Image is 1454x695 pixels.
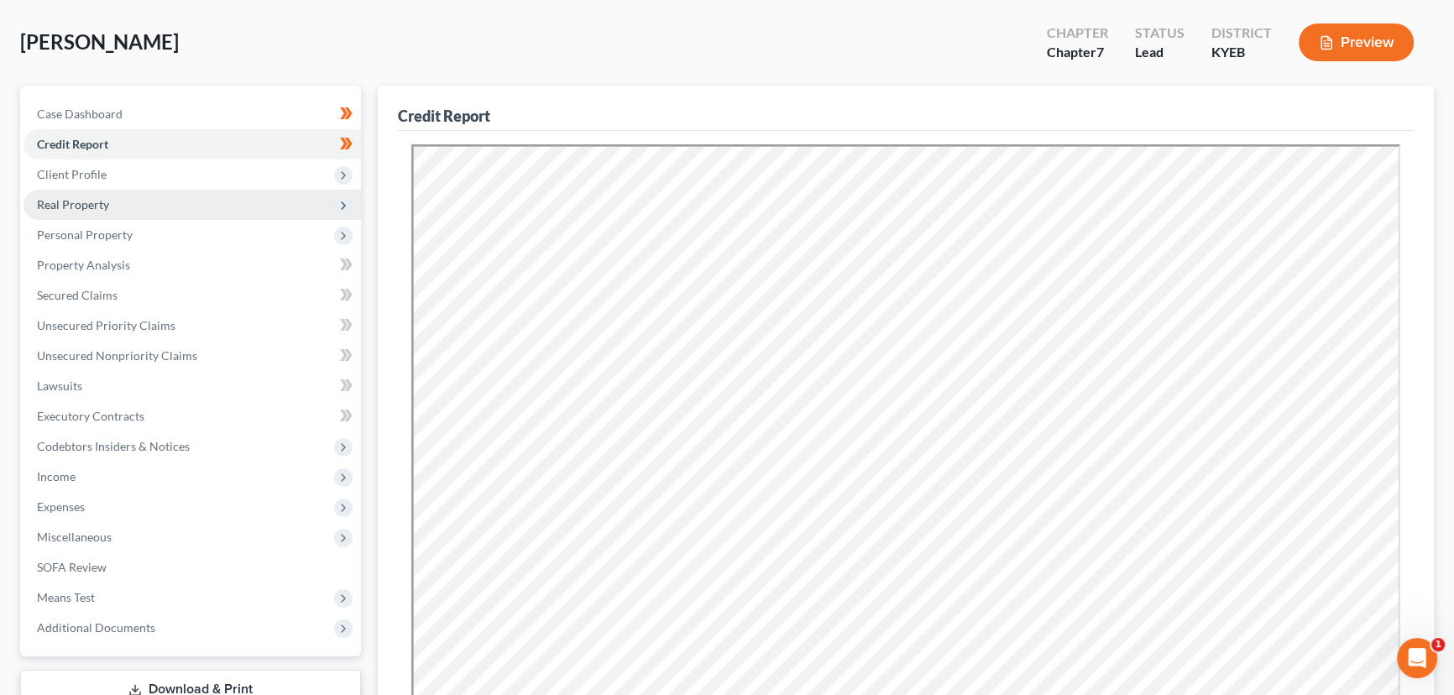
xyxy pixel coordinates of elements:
[1299,24,1414,61] button: Preview
[37,379,82,393] span: Lawsuits
[37,499,85,514] span: Expenses
[24,311,361,341] a: Unsecured Priority Claims
[1397,638,1437,678] iframe: Intercom live chat
[37,318,175,332] span: Unsecured Priority Claims
[37,258,130,272] span: Property Analysis
[1211,43,1272,62] div: KYEB
[24,341,361,371] a: Unsecured Nonpriority Claims
[37,137,108,151] span: Credit Report
[24,552,361,583] a: SOFA Review
[37,620,155,635] span: Additional Documents
[37,288,118,302] span: Secured Claims
[37,439,190,453] span: Codebtors Insiders & Notices
[1431,638,1445,651] span: 1
[1211,24,1272,43] div: District
[37,409,144,423] span: Executory Contracts
[37,227,133,242] span: Personal Property
[1135,24,1185,43] div: Status
[24,250,361,280] a: Property Analysis
[24,129,361,159] a: Credit Report
[1135,43,1185,62] div: Lead
[24,401,361,431] a: Executory Contracts
[37,107,123,121] span: Case Dashboard
[37,590,95,604] span: Means Test
[37,348,197,363] span: Unsecured Nonpriority Claims
[24,280,361,311] a: Secured Claims
[24,99,361,129] a: Case Dashboard
[37,167,107,181] span: Client Profile
[20,29,179,54] span: [PERSON_NAME]
[37,469,76,483] span: Income
[24,371,361,401] a: Lawsuits
[37,530,112,544] span: Miscellaneous
[1047,24,1108,43] div: Chapter
[1047,43,1108,62] div: Chapter
[37,197,109,212] span: Real Property
[37,560,107,574] span: SOFA Review
[398,106,490,126] div: Credit Report
[1096,44,1104,60] span: 7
